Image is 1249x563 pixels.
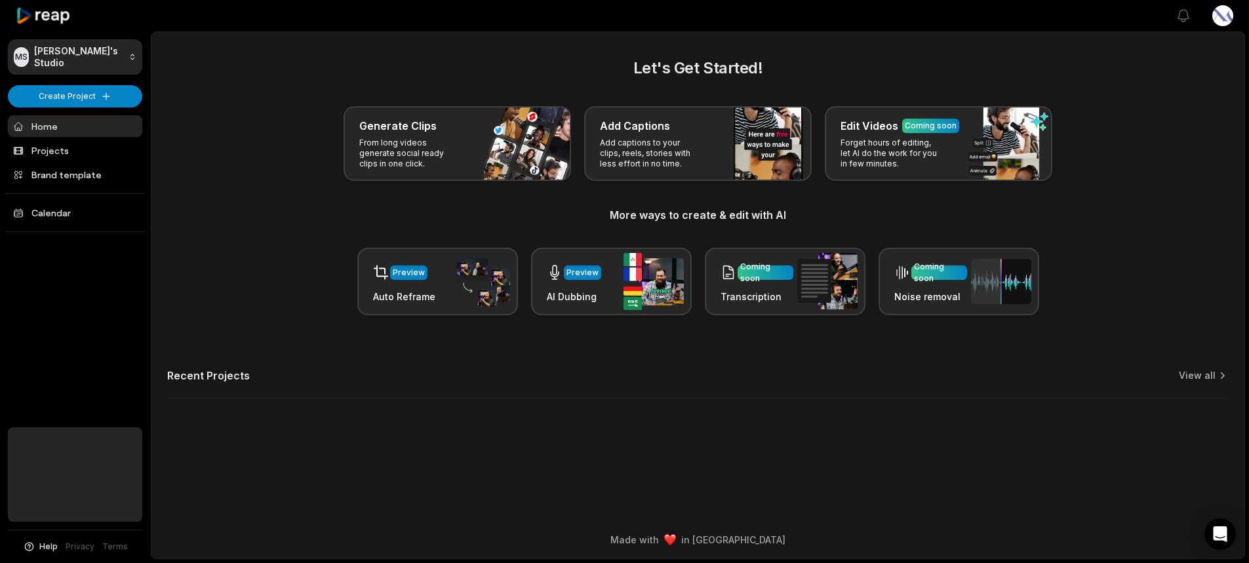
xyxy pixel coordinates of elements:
[359,118,437,134] h3: Generate Clips
[547,290,601,303] h3: AI Dubbing
[163,533,1233,547] div: Made with in [GEOGRAPHIC_DATA]
[373,290,435,303] h3: Auto Reframe
[721,290,793,303] h3: Transcription
[8,85,142,107] button: Create Project
[8,140,142,161] a: Projects
[841,138,942,169] p: Forget hours of editing, let AI do the work for you in few minutes.
[841,118,898,134] h3: Edit Videos
[8,202,142,223] a: Calendar
[66,541,94,553] a: Privacy
[1179,369,1216,382] a: View all
[914,261,964,284] div: Coming soon
[600,138,702,169] p: Add captions to your clips, reels, stories with less effort in no time.
[102,541,128,553] a: Terms
[359,138,461,169] p: From long videos generate social ready clips in one click.
[393,267,425,279] div: Preview
[1204,518,1236,550] div: Open Intercom Messenger
[167,207,1229,223] h3: More ways to create & edit with AI
[624,253,684,310] img: ai_dubbing.png
[664,534,676,546] img: heart emoji
[797,253,858,309] img: transcription.png
[8,115,142,137] a: Home
[14,47,29,67] div: MS
[894,290,967,303] h3: Noise removal
[566,267,599,279] div: Preview
[167,369,250,382] h2: Recent Projects
[740,261,791,284] div: Coming soon
[39,541,58,553] span: Help
[8,164,142,185] a: Brand template
[450,256,510,307] img: auto_reframe.png
[905,120,957,132] div: Coming soon
[34,45,123,69] p: [PERSON_NAME]'s Studio
[971,259,1031,304] img: noise_removal.png
[600,118,670,134] h3: Add Captions
[23,541,58,553] button: Help
[167,56,1229,80] h2: Let's Get Started!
